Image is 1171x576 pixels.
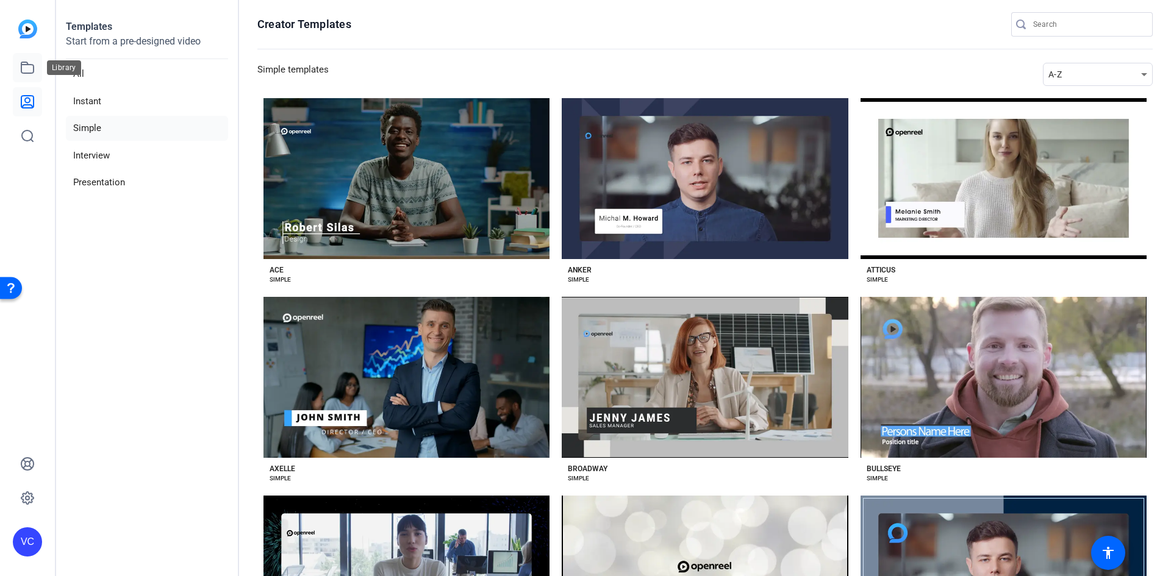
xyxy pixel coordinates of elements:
[270,265,284,275] div: ACE
[861,98,1147,259] button: Template image
[66,34,228,59] p: Start from a pre-designed video
[270,464,295,474] div: AXELLE
[66,21,112,32] strong: Templates
[66,170,228,195] li: Presentation
[568,265,592,275] div: ANKER
[257,17,351,32] h1: Creator Templates
[562,297,848,458] button: Template image
[867,464,901,474] div: BULLSEYE
[568,464,607,474] div: BROADWAY
[1033,17,1143,32] input: Search
[867,275,888,285] div: SIMPLE
[867,265,895,275] div: ATTICUS
[568,275,589,285] div: SIMPLE
[13,527,42,556] div: VC
[867,474,888,483] div: SIMPLE
[562,98,848,259] button: Template image
[47,60,81,75] div: Library
[66,143,228,168] li: Interview
[568,474,589,483] div: SIMPLE
[66,116,228,141] li: Simple
[18,20,37,38] img: blue-gradient.svg
[861,297,1147,458] button: Template image
[66,89,228,114] li: Instant
[263,297,550,458] button: Template image
[1101,546,1115,560] mat-icon: accessibility
[263,98,550,259] button: Template image
[257,63,329,86] h3: Simple templates
[1048,69,1062,79] span: A-Z
[270,474,291,483] div: SIMPLE
[270,275,291,285] div: SIMPLE
[66,62,228,87] li: All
